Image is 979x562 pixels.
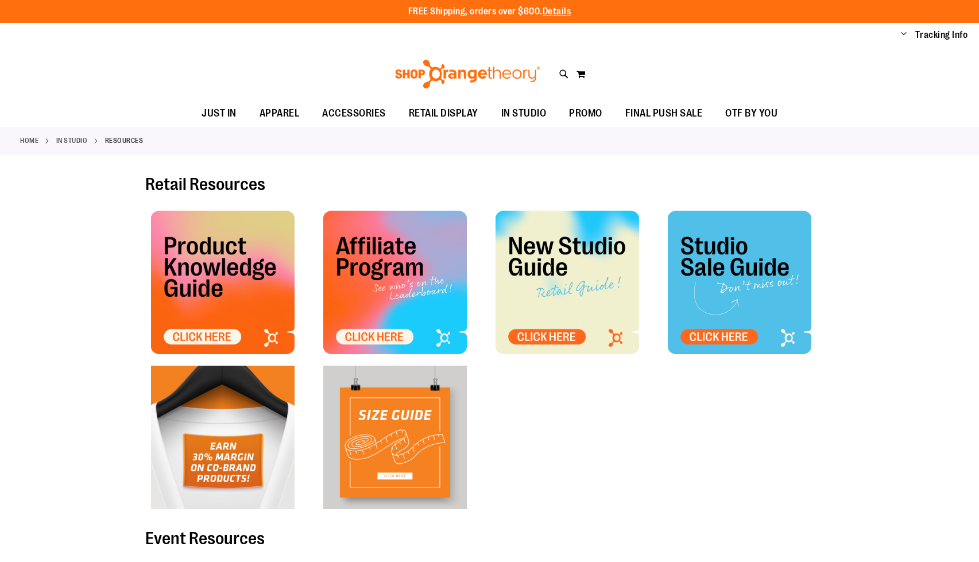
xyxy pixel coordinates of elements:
[915,29,968,41] a: Tracking Info
[145,529,834,548] h2: Event Resources
[408,5,571,18] p: FREE Shipping, orders over $600.
[625,100,703,126] span: FINAL PUSH SALE
[397,100,490,127] a: RETAIL DISPLAY
[714,100,789,127] a: OTF BY YOU
[248,100,311,127] a: APPAREL
[323,211,467,354] img: OTF Affiliate Tile
[56,135,88,146] a: IN STUDIO
[490,100,558,126] a: IN STUDIO
[558,100,614,127] a: PROMO
[322,100,386,126] span: ACCESSORIES
[901,29,907,41] button: Account menu
[614,100,714,127] a: FINAL PUSH SALE
[569,100,602,126] span: PROMO
[501,100,547,126] span: IN STUDIO
[409,100,478,126] span: RETAIL DISPLAY
[145,175,834,193] h2: Retail Resources
[20,135,38,146] a: Home
[260,100,300,126] span: APPAREL
[202,100,237,126] span: JUST IN
[668,211,811,354] img: OTF - Studio Sale Tile
[151,366,295,509] img: OTF Tile - Co Brand Marketing
[543,6,571,17] a: Details
[105,135,144,146] strong: Resources
[190,100,248,127] a: JUST IN
[725,100,777,126] span: OTF BY YOU
[393,60,542,88] img: Shop Orangetheory
[311,100,397,127] a: ACCESSORIES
